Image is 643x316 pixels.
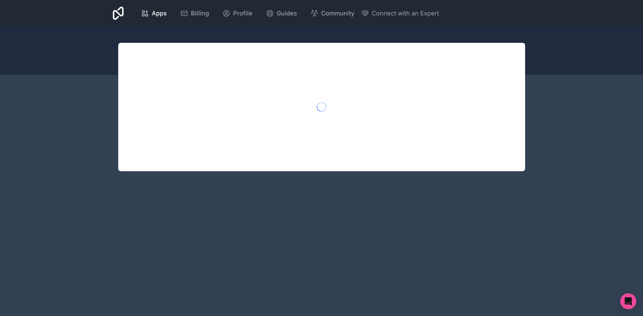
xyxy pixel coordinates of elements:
span: Guides [277,9,297,18]
a: Community [305,6,360,21]
div: Open Intercom Messenger [620,293,636,309]
span: Billing [191,9,209,18]
span: Profile [233,9,253,18]
span: Community [321,9,354,18]
a: Apps [136,6,172,21]
a: Guides [261,6,302,21]
span: Apps [152,9,167,18]
span: Connect with an Expert [372,9,439,18]
a: Billing [175,6,214,21]
button: Connect with an Expert [361,9,439,18]
a: Profile [217,6,258,21]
